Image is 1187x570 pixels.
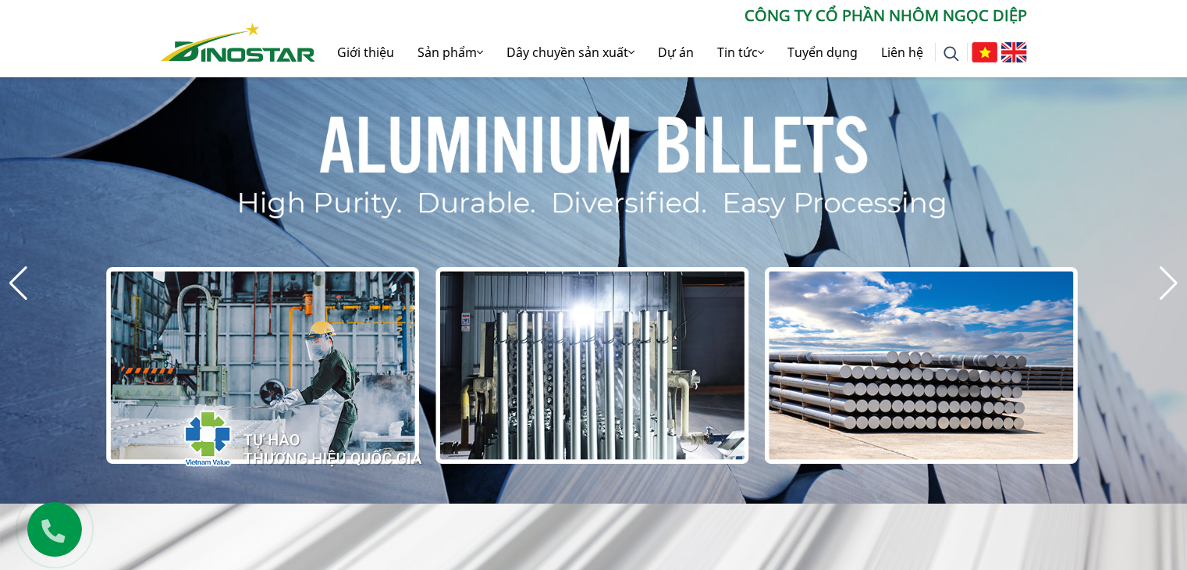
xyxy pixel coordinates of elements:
[972,42,997,62] img: Tiếng Việt
[495,27,646,77] a: Dây chuyền sản xuất
[1001,42,1027,62] img: English
[1158,266,1179,301] div: Next slide
[315,4,1027,27] p: CÔNG TY CỔ PHẦN NHÔM NGỌC DIỆP
[406,27,495,77] a: Sản phẩm
[137,382,425,488] img: thqg
[8,266,29,301] div: Previous slide
[646,27,705,77] a: Dự án
[325,27,406,77] a: Giới thiệu
[705,27,776,77] a: Tin tức
[869,27,935,77] a: Liên hệ
[776,27,869,77] a: Tuyển dụng
[161,23,315,62] img: Nhôm Dinostar
[161,20,315,61] a: Nhôm Dinostar
[944,46,959,62] img: search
